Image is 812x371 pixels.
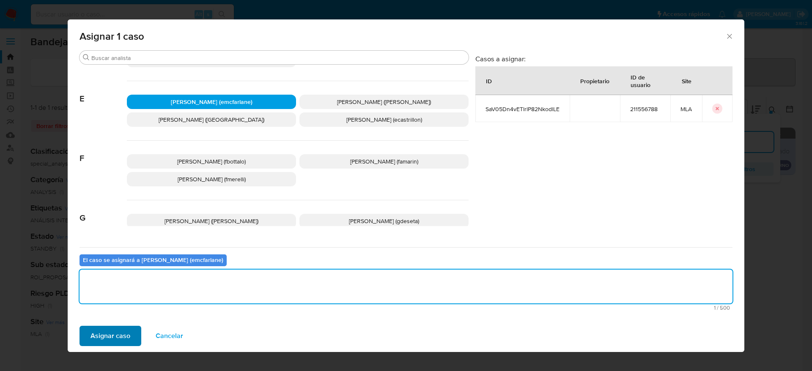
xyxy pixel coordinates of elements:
[127,112,296,127] div: [PERSON_NAME] ([GEOGRAPHIC_DATA])
[171,98,252,106] span: [PERSON_NAME] (emcfarlane)
[712,104,722,114] button: icon-button
[91,54,465,62] input: Buscar analista
[80,31,725,41] span: Asignar 1 caso
[82,305,730,311] span: Máximo 500 caracteres
[177,157,246,166] span: [PERSON_NAME] (fbottalo)
[476,71,502,91] div: ID
[630,105,660,113] span: 211556788
[80,200,127,223] span: G
[346,115,422,124] span: [PERSON_NAME] (ecastrillon)
[475,55,732,63] h3: Casos a asignar:
[299,95,469,109] div: [PERSON_NAME] ([PERSON_NAME])
[83,54,90,61] button: Buscar
[156,327,183,345] span: Cancelar
[127,172,296,186] div: [PERSON_NAME] (fmerelli)
[127,214,296,228] div: [PERSON_NAME] ([PERSON_NAME])
[145,326,194,346] button: Cancelar
[80,81,127,104] span: E
[620,67,670,95] div: ID de usuario
[165,217,258,225] span: [PERSON_NAME] ([PERSON_NAME])
[486,105,560,113] span: SaV05Dn4vETlrlP82NkodlLE
[80,141,127,164] span: F
[337,98,431,106] span: [PERSON_NAME] ([PERSON_NAME])
[350,157,418,166] span: [PERSON_NAME] (famarin)
[299,112,469,127] div: [PERSON_NAME] (ecastrillon)
[680,105,692,113] span: MLA
[127,95,296,109] div: [PERSON_NAME] (emcfarlane)
[178,175,246,183] span: [PERSON_NAME] (fmerelli)
[127,154,296,169] div: [PERSON_NAME] (fbottalo)
[672,71,702,91] div: Site
[570,71,620,91] div: Propietario
[159,115,264,124] span: [PERSON_NAME] ([GEOGRAPHIC_DATA])
[725,32,733,40] button: Cerrar ventana
[68,19,744,352] div: assign-modal
[299,214,469,228] div: [PERSON_NAME] (gdeseta)
[91,327,130,345] span: Asignar caso
[299,154,469,169] div: [PERSON_NAME] (famarin)
[80,326,141,346] button: Asignar caso
[83,256,223,264] b: El caso se asignará a [PERSON_NAME] (emcfarlane)
[349,217,419,225] span: [PERSON_NAME] (gdeseta)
